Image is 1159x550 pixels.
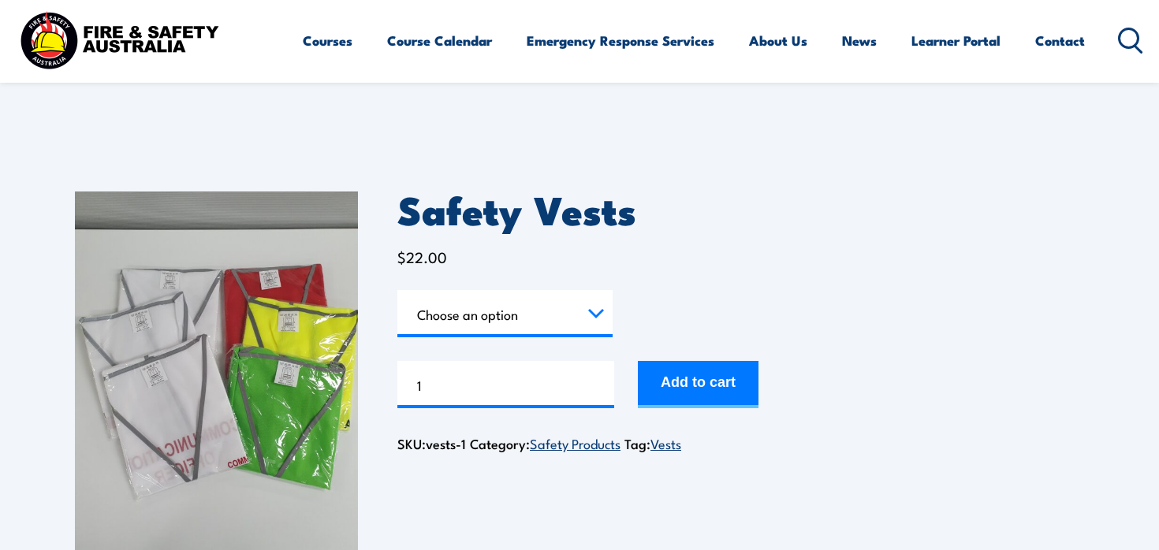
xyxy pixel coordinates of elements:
span: SKU: [397,433,466,453]
bdi: 22.00 [397,246,447,267]
a: Emergency Response Services [527,20,714,61]
span: vests-1 [426,433,466,453]
input: Product quantity [397,361,614,408]
span: Category: [470,433,620,453]
a: Learner Portal [911,20,1001,61]
h1: Safety Vests [397,191,1084,225]
button: Add to cart [638,361,758,408]
a: News [842,20,877,61]
span: $ [397,246,406,267]
span: Tag: [624,433,681,453]
a: About Us [749,20,807,61]
a: Vests [650,433,681,452]
a: Safety Products [530,433,620,452]
a: Contact [1035,20,1085,61]
a: Courses [303,20,352,61]
a: Course Calendar [387,20,492,61]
